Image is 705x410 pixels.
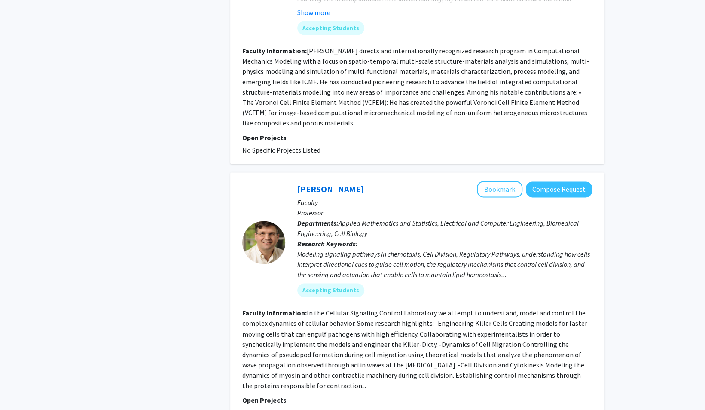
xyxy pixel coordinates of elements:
b: Departments: [297,219,339,227]
mat-chip: Accepting Students [297,283,364,297]
iframe: Chat [668,371,699,404]
button: Compose Request to Pablo Iglesias [526,181,592,197]
button: Show more [297,7,330,18]
b: Faculty Information: [242,309,307,317]
p: Open Projects [242,132,592,143]
b: Faculty Information: [242,46,307,55]
fg-read-more: [PERSON_NAME] directs and internationally recognized research program in Computational Mechanics ... [242,46,589,127]
span: No Specific Projects Listed [242,146,320,154]
mat-chip: Accepting Students [297,21,364,35]
b: Research Keywords: [297,239,358,248]
p: Open Projects [242,395,592,405]
p: Professor [297,208,592,218]
span: Applied Mathematics and Statistics, Electrical and Computer Engineering, Biomedical Engineering, ... [297,219,579,238]
button: Add Pablo Iglesias to Bookmarks [477,181,522,197]
p: Faculty [297,197,592,208]
fg-read-more: In the Cellular Signaling Control Laboratory we attempt to understand, model and control the comp... [242,309,590,389]
div: Modeling signaling pathways in chemotaxis, Cell Division, Regulatory Pathways, understanding how ... [297,249,592,280]
a: [PERSON_NAME] [297,184,363,194]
